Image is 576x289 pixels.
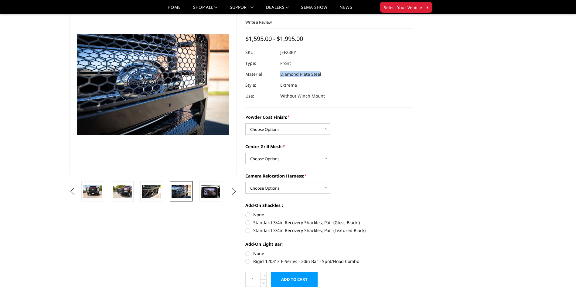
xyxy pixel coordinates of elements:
[245,211,413,218] label: None
[280,91,325,101] dd: Without Winch Mount
[426,4,428,10] span: ▾
[245,35,303,43] span: $1,595.00 - $1,995.00
[245,227,413,234] label: Standard 3/4in Recovery Shackles, Pair (Textured Black)
[113,185,132,198] img: 2023-2025 Ford F250-350 - FT Series - Extreme Front Bumper
[280,58,291,69] dd: Front
[271,272,318,287] input: Add to Cart
[142,185,161,198] img: 2023-2025 Ford F250-350 - FT Series - Extreme Front Bumper
[168,5,181,14] a: Home
[280,47,296,58] dd: JEF23BY
[546,260,576,289] iframe: Chat Widget
[245,202,413,208] label: Add-On Shackles :
[384,4,422,11] span: Select Your Vehicle
[266,5,289,14] a: Dealers
[245,80,276,91] dt: Style:
[229,187,238,196] button: Next
[245,58,276,69] dt: Type:
[301,5,327,14] a: SEMA Show
[245,241,413,247] label: Add-On Light Bar:
[245,250,413,257] label: None
[245,219,413,226] label: Standard 3/4in Recovery Shackles, Pair (Gloss Black )
[201,185,220,198] img: Clear View Camera: Relocate your front camera and keep the functionality completely.
[193,5,218,14] a: shop all
[245,69,276,80] dt: Material:
[245,91,276,101] dt: Use:
[339,5,352,14] a: News
[245,47,276,58] dt: SKU:
[380,2,432,13] button: Select Your Vehicle
[245,143,413,150] label: Center Grill Mesh:
[83,185,102,198] img: 2023-2025 Ford F250-350 - FT Series - Extreme Front Bumper
[280,80,297,91] dd: Extreme
[172,185,191,198] img: 2023-2025 Ford F250-350 - FT Series - Extreme Front Bumper
[280,69,321,80] dd: Diamond Plate Steel
[245,258,413,264] label: Rigid 120313 E-Series - 20in Bar - Spot/Flood Combo
[245,19,272,25] a: Write a Review
[245,114,413,120] label: Powder Coat Finish:
[230,5,254,14] a: Support
[68,187,77,196] button: Previous
[245,173,413,179] label: Camera Relocation Harness:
